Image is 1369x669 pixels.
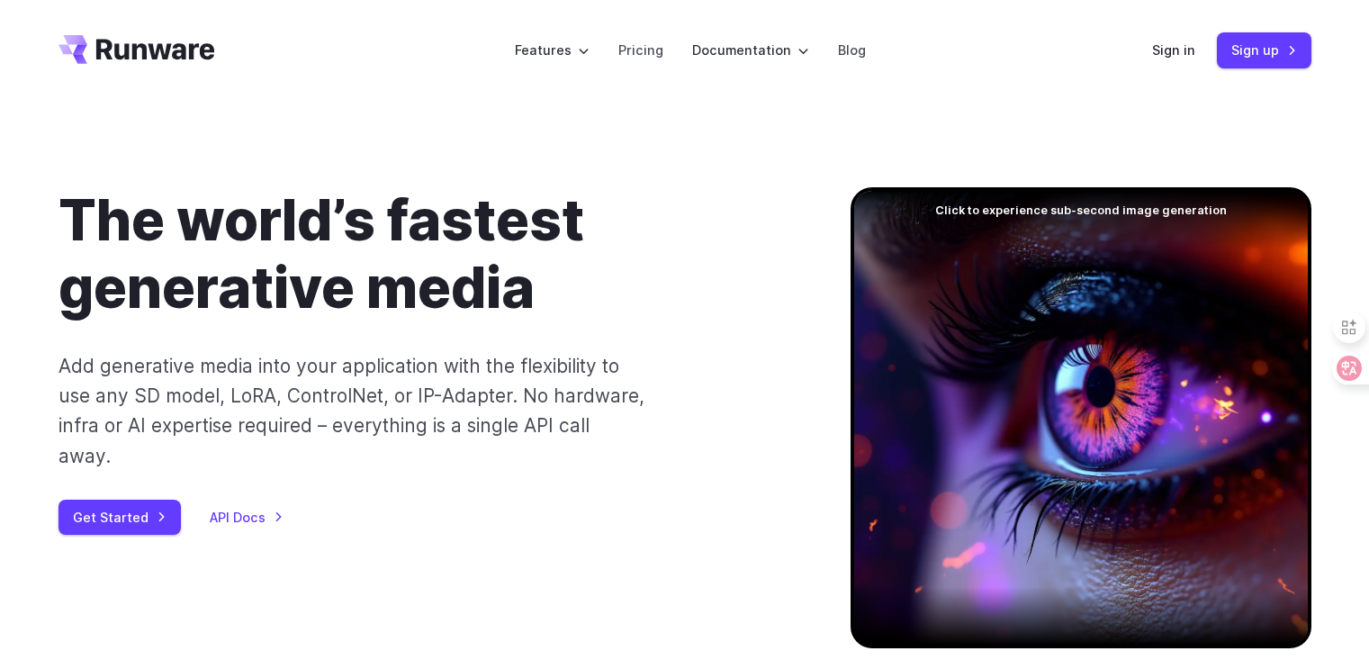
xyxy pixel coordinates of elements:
[210,507,284,528] a: API Docs
[838,40,866,60] a: Blog
[515,40,590,60] label: Features
[59,187,793,322] h1: The world’s fastest generative media
[59,35,215,64] a: Go to /
[618,40,663,60] a: Pricing
[59,500,181,535] a: Get Started
[692,40,809,60] label: Documentation
[1152,40,1195,60] a: Sign in
[1217,32,1311,68] a: Sign up
[59,351,646,471] p: Add generative media into your application with the flexibility to use any SD model, LoRA, Contro...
